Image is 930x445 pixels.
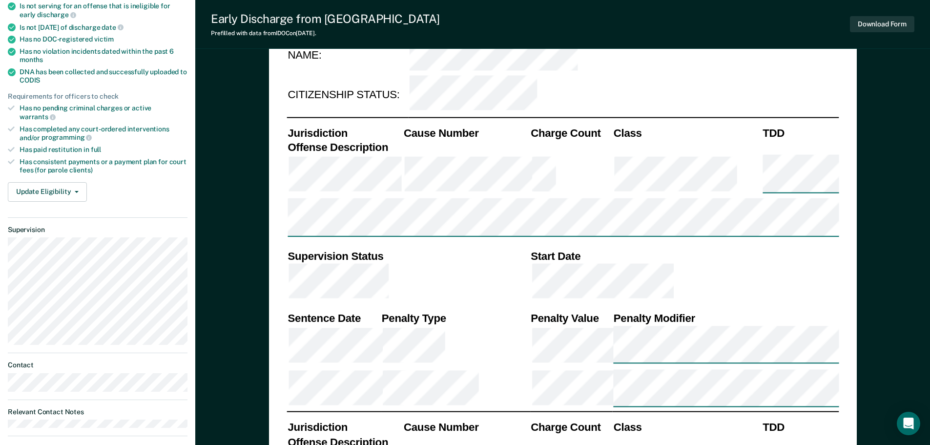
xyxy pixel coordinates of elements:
[287,249,530,263] th: Supervision Status
[287,75,408,115] td: CITIZENSHIP STATUS:
[762,421,839,435] th: TDD
[8,361,187,369] dt: Contact
[20,2,187,19] div: Is not serving for an offense that is ineligible for early
[8,182,87,202] button: Update Eligibility
[612,126,761,140] th: Class
[380,311,529,325] th: Penalty Type
[287,35,408,75] td: NAME:
[20,47,187,64] div: Has no violation incidents dated within the past 6
[762,126,839,140] th: TDD
[287,140,403,154] th: Offense Description
[211,12,440,26] div: Early Discharge from [GEOGRAPHIC_DATA]
[20,113,56,121] span: warrants
[94,35,114,43] span: victim
[20,23,187,32] div: Is not [DATE] of discharge
[530,249,839,263] th: Start Date
[897,412,920,435] div: Open Intercom Messenger
[530,126,613,140] th: Charge Count
[69,166,93,174] span: clients)
[20,125,187,142] div: Has completed any court-ordered interventions and/or
[20,56,43,64] span: months
[612,311,839,325] th: Penalty Modifier
[20,76,40,84] span: CODIS
[37,11,76,19] span: discharge
[402,421,529,435] th: Cause Number
[211,30,440,37] div: Prefilled with data from IDOC on [DATE] .
[402,126,529,140] th: Cause Number
[20,146,187,154] div: Has paid restitution in
[287,421,403,435] th: Jurisdiction
[20,68,187,85] div: DNA has been collected and successfully uploaded to
[91,146,101,153] span: full
[102,23,123,31] span: date
[287,126,403,140] th: Jurisdiction
[530,421,613,435] th: Charge Count
[850,16,914,32] button: Download Form
[8,92,187,101] div: Requirements for officers to check
[530,311,613,325] th: Penalty Value
[612,421,761,435] th: Class
[41,133,92,141] span: programming
[287,311,380,325] th: Sentence Date
[20,104,187,121] div: Has no pending criminal charges or active
[20,158,187,174] div: Has consistent payments or a payment plan for court fees (for parole
[8,226,187,234] dt: Supervision
[20,35,187,43] div: Has no DOC-registered
[8,408,187,416] dt: Relevant Contact Notes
